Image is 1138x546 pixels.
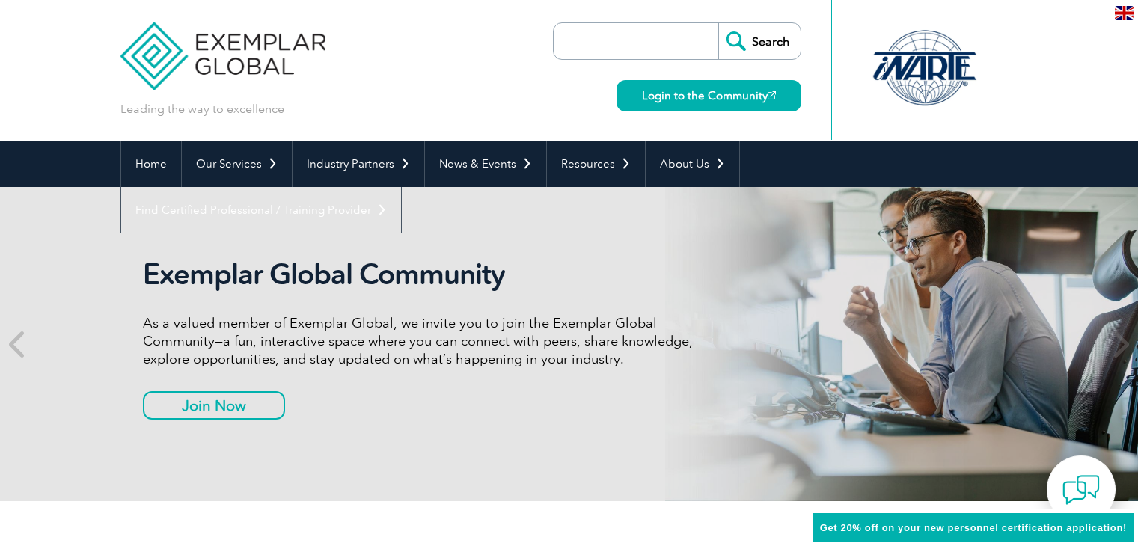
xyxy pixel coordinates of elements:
[617,80,801,111] a: Login to the Community
[547,141,645,187] a: Resources
[120,101,284,117] p: Leading the way to excellence
[718,23,801,59] input: Search
[182,141,292,187] a: Our Services
[1115,6,1134,20] img: en
[820,522,1127,533] span: Get 20% off on your new personnel certification application!
[143,391,285,420] a: Join Now
[143,314,704,368] p: As a valued member of Exemplar Global, we invite you to join the Exemplar Global Community—a fun,...
[768,91,776,99] img: open_square.png
[121,141,181,187] a: Home
[1062,471,1100,509] img: contact-chat.png
[143,257,704,292] h2: Exemplar Global Community
[646,141,739,187] a: About Us
[121,187,401,233] a: Find Certified Professional / Training Provider
[425,141,546,187] a: News & Events
[293,141,424,187] a: Industry Partners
